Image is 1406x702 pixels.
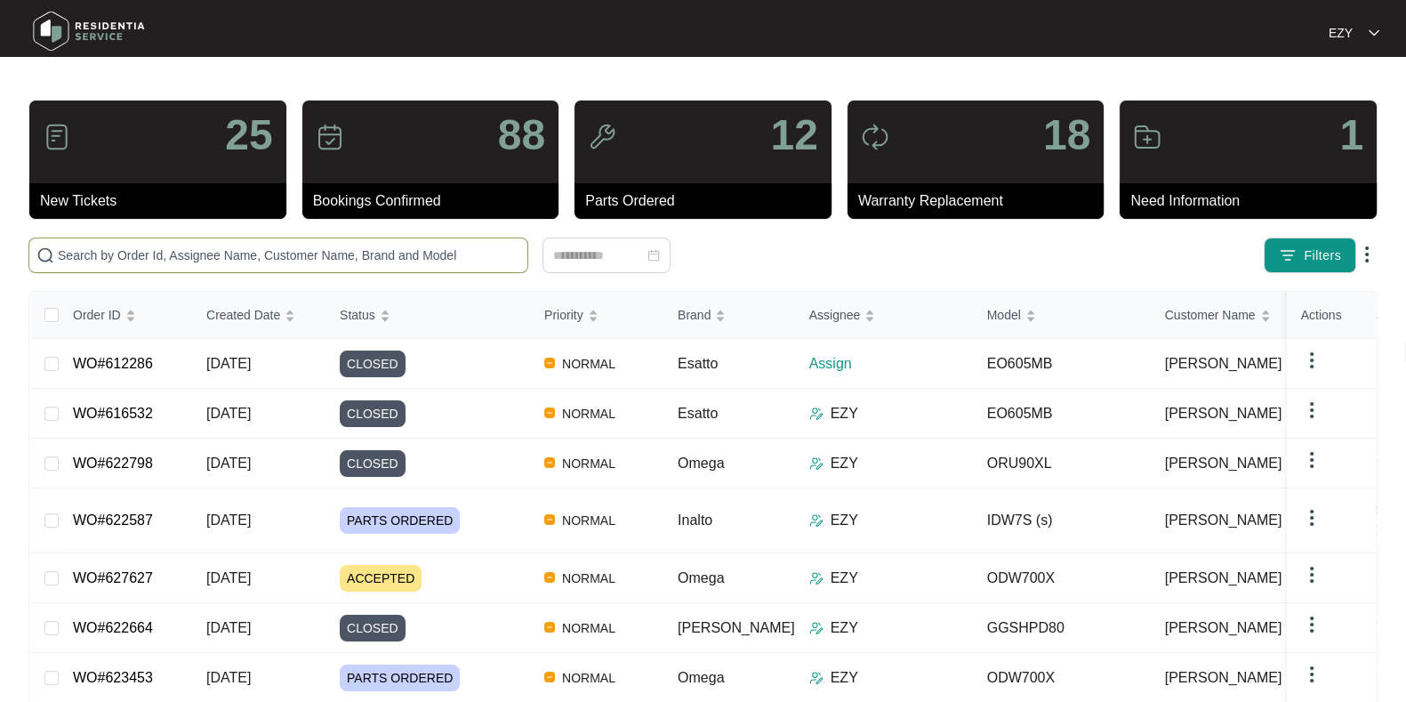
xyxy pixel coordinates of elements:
p: EZY [831,617,858,639]
img: dropdown arrow [1301,350,1322,371]
span: [PERSON_NAME] [1165,667,1282,689]
span: [PERSON_NAME] [1165,510,1282,531]
img: filter icon [1279,246,1297,264]
p: EZY [1329,24,1353,42]
p: 1 [1339,114,1363,157]
span: Assignee [809,305,861,325]
span: CLOSED [340,400,406,427]
img: Vercel Logo [544,622,555,633]
img: search-icon [36,246,54,264]
span: Created Date [206,305,280,325]
img: icon [861,123,889,151]
img: Vercel Logo [544,457,555,468]
span: Filters [1304,246,1341,265]
img: dropdown arrow [1356,244,1378,265]
th: Priority [530,292,663,339]
p: 18 [1043,114,1090,157]
td: IDW7S (s) [973,488,1151,553]
span: [PERSON_NAME] [1165,568,1282,589]
span: [DATE] [206,512,251,528]
a: WO#622587 [73,512,153,528]
img: dropdown arrow [1301,449,1322,471]
img: icon [588,123,616,151]
span: Status [340,305,375,325]
p: EZY [831,510,858,531]
td: ODW700X [973,553,1151,603]
span: [DATE] [206,406,251,421]
img: dropdown arrow [1301,614,1322,635]
span: NORMAL [555,353,623,375]
span: [DATE] [206,456,251,471]
p: Bookings Confirmed [313,190,559,212]
span: Omega [678,456,724,471]
span: [DATE] [206,620,251,635]
td: EO605MB [973,339,1151,389]
span: Brand [678,305,711,325]
img: icon [1133,123,1161,151]
p: 12 [770,114,817,157]
th: Created Date [192,292,325,339]
span: Model [987,305,1021,325]
img: Assigner Icon [809,456,824,471]
input: Search by Order Id, Assignee Name, Customer Name, Brand and Model [58,246,520,265]
a: WO#612286 [73,356,153,371]
span: Order ID [73,305,121,325]
span: CLOSED [340,450,406,477]
img: Assigner Icon [809,621,824,635]
span: Esatto [678,406,718,421]
p: Need Information [1130,190,1377,212]
span: [PERSON_NAME] [678,620,795,635]
span: PARTS ORDERED [340,665,460,691]
img: dropdown arrow [1301,399,1322,421]
p: 88 [498,114,545,157]
img: Assigner Icon [809,671,824,685]
span: [DATE] [206,570,251,585]
span: PARTS ORDERED [340,507,460,534]
span: [DATE] [206,356,251,371]
td: GGSHPD80 [973,603,1151,653]
p: 25 [225,114,272,157]
span: NORMAL [555,453,623,474]
th: Model [973,292,1151,339]
span: CLOSED [340,615,406,641]
img: dropdown arrow [1301,664,1322,685]
img: dropdown arrow [1301,507,1322,529]
th: Actions [1287,292,1376,339]
span: [DATE] [206,670,251,685]
img: Vercel Logo [544,514,555,525]
p: Parts Ordered [585,190,832,212]
img: Vercel Logo [544,572,555,583]
img: Assigner Icon [809,571,824,585]
img: dropdown arrow [1301,564,1322,585]
span: ACCEPTED [340,565,422,592]
img: icon [316,123,344,151]
img: Vercel Logo [544,358,555,368]
span: Inalto [678,512,712,528]
span: NORMAL [555,568,623,589]
a: WO#622664 [73,620,153,635]
img: Assigner Icon [809,407,824,421]
th: Order ID [59,292,192,339]
span: [PERSON_NAME] [1165,353,1282,375]
a: WO#622798 [73,456,153,471]
span: [PERSON_NAME] [1165,403,1282,424]
span: NORMAL [555,617,623,639]
p: Warranty Replacement [858,190,1105,212]
a: WO#623453 [73,670,153,685]
th: Customer Name [1151,292,1329,339]
th: Assignee [795,292,973,339]
img: icon [43,123,71,151]
span: Omega [678,570,724,585]
span: Omega [678,670,724,685]
a: WO#627627 [73,570,153,585]
th: Status [325,292,530,339]
span: [PERSON_NAME] [1165,453,1282,474]
p: EZY [831,403,858,424]
span: NORMAL [555,667,623,689]
img: Assigner Icon [809,513,824,528]
img: dropdown arrow [1369,28,1379,37]
p: EZY [831,568,858,589]
span: Customer Name [1165,305,1256,325]
span: NORMAL [555,403,623,424]
span: [PERSON_NAME] [1165,617,1282,639]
